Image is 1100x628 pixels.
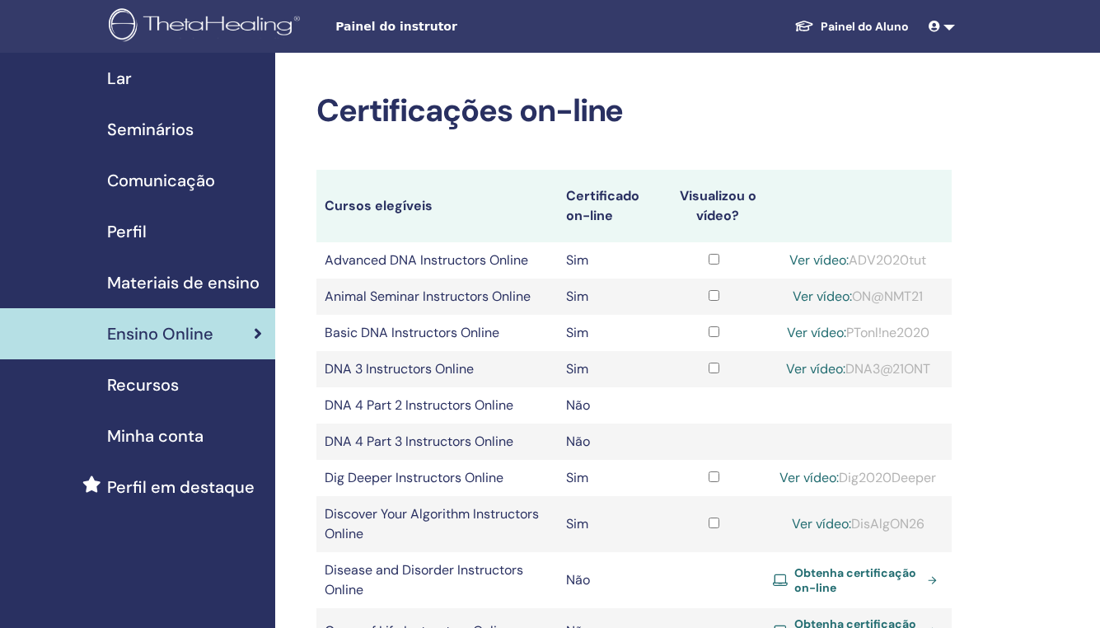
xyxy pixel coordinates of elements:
[335,18,583,35] span: Painel do instrutor
[316,170,558,242] th: Cursos elegíveis
[558,387,663,424] td: Não
[107,168,215,193] span: Comunicação
[558,279,663,315] td: Sim
[773,287,943,307] div: ON@NMT21
[792,515,851,532] a: Ver vídeo:
[316,315,558,351] td: Basic DNA Instructors Online
[663,170,765,242] th: Visualizou o vídeo?
[316,552,558,608] td: Disease and Disorder Instructors Online
[773,359,943,379] div: DNA3@21ONT
[787,324,846,341] a: Ver vídeo:
[107,321,213,346] span: Ensino Online
[794,565,922,595] span: Obtenha certificação on-line
[773,323,943,343] div: PTonl!ne2020
[316,424,558,460] td: DNA 4 Part 3 Instructors Online
[558,496,663,552] td: Sim
[773,514,943,534] div: DisAlgON26
[107,475,255,499] span: Perfil em destaque
[558,424,663,460] td: Não
[316,496,558,552] td: Discover Your Algorithm Instructors Online
[107,219,147,244] span: Perfil
[316,460,558,496] td: Dig Deeper Instructors Online
[316,92,952,130] h2: Certificações on-line
[793,288,852,305] a: Ver vídeo:
[316,279,558,315] td: Animal Seminar Instructors Online
[558,552,663,608] td: Não
[107,373,179,397] span: Recursos
[316,387,558,424] td: DNA 4 Part 2 Instructors Online
[109,8,306,45] img: logo.png
[558,242,663,279] td: Sim
[558,460,663,496] td: Sim
[316,351,558,387] td: DNA 3 Instructors Online
[107,117,194,142] span: Seminários
[779,469,839,486] a: Ver vídeo:
[558,351,663,387] td: Sim
[789,251,849,269] a: Ver vídeo:
[781,12,922,42] a: Painel do Aluno
[558,315,663,351] td: Sim
[773,565,943,595] a: Obtenha certificação on-line
[794,19,814,33] img: graduation-cap-white.svg
[107,66,132,91] span: Lar
[316,242,558,279] td: Advanced DNA Instructors Online
[558,170,663,242] th: Certificado on-line
[107,270,260,295] span: Materiais de ensino
[786,360,845,377] a: Ver vídeo:
[773,468,943,488] div: Dig2020Deeper
[773,251,943,270] div: ADV2020tut
[107,424,204,448] span: Minha conta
